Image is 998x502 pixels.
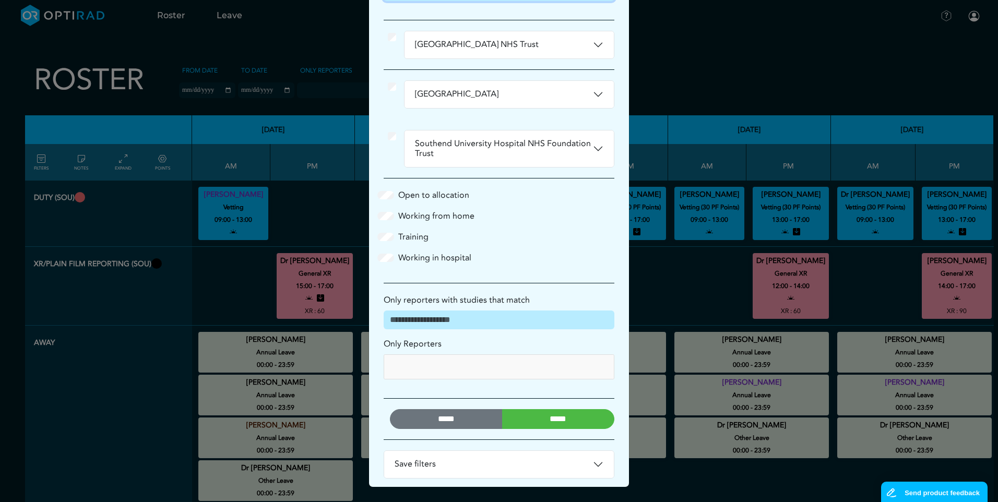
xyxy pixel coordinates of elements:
label: Working from home [398,210,474,222]
button: [GEOGRAPHIC_DATA] [405,81,614,108]
label: Training [398,231,429,243]
label: Open to allocation [398,189,469,201]
button: Save filters [384,451,614,478]
input: null [388,359,462,374]
button: Southend University Hospital NHS Foundation Trust [405,130,614,167]
button: [GEOGRAPHIC_DATA] NHS Trust [405,31,614,58]
label: Only reporters with studies that match [384,294,530,306]
label: Working in hospital [398,252,471,264]
label: Only Reporters [384,338,442,350]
